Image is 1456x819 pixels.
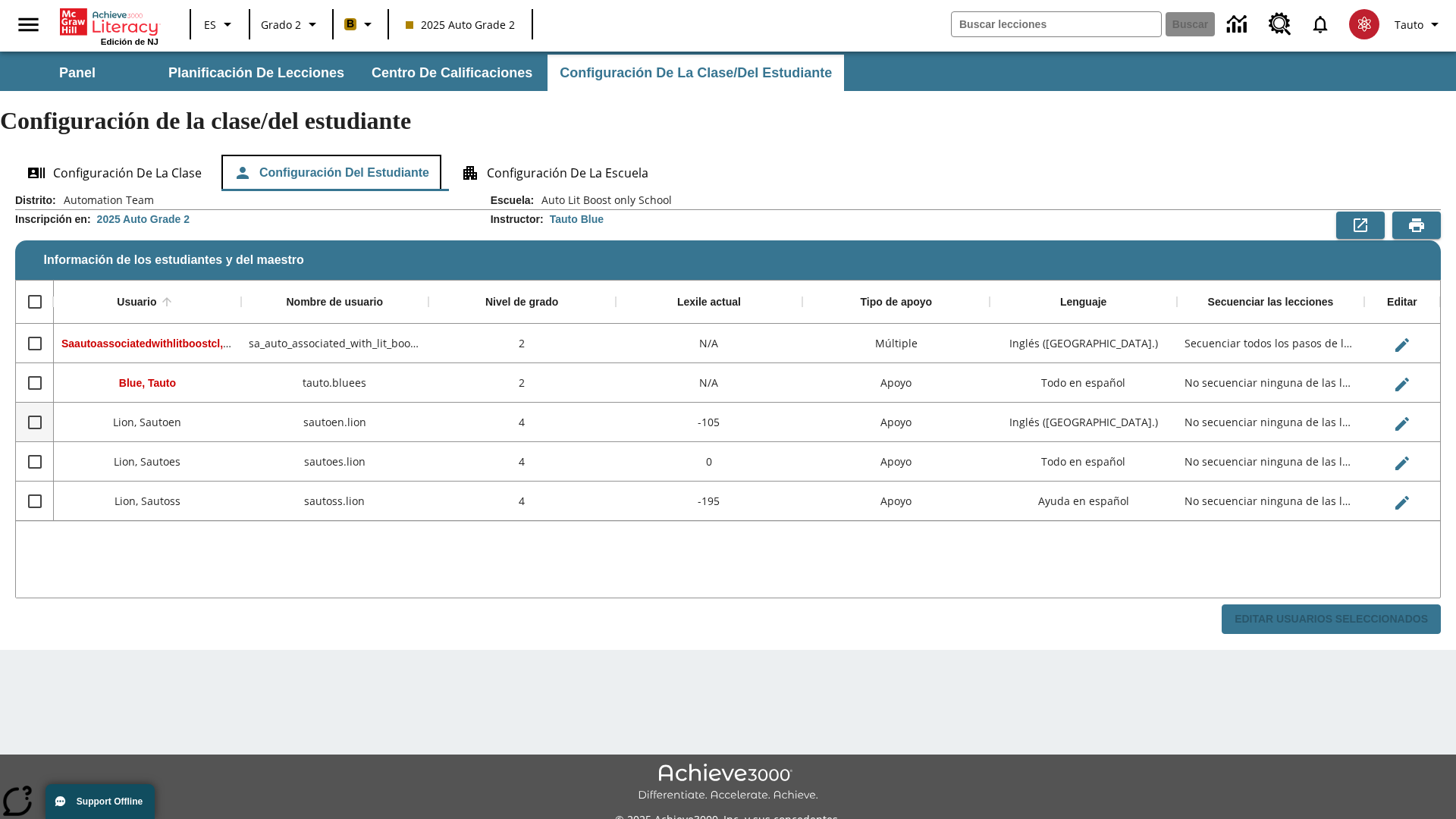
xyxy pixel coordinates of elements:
span: Lion, Sautoen [113,415,181,429]
div: 2 [428,324,616,363]
span: B [347,14,354,33]
button: Perfil/Configuración [1389,11,1450,38]
span: Tauto [1395,17,1423,33]
button: Escoja un nuevo avatar [1340,5,1389,44]
div: Múltiple [802,324,990,363]
div: Tauto Blue [550,212,604,227]
div: Configuración de la clase/del estudiante [15,155,1441,191]
img: Achieve3000 Differentiate Accelerate Achieve [638,764,818,802]
button: Editar Usuario [1387,330,1417,360]
div: Todo en español [990,442,1177,482]
div: sautoes.lion [241,442,428,482]
span: Saautoassociatedwithlitboostcl, Saautoassociatedwithlitboostcl [61,336,384,350]
div: Nivel de grado [485,296,558,309]
span: Automation Team [56,193,154,208]
div: Lenguaje [1060,296,1106,309]
h2: Escuela : [491,194,535,207]
div: Lexile actual [677,296,741,309]
div: No secuenciar ninguna de las lecciones [1177,442,1364,482]
div: 4 [428,442,616,482]
button: Editar Usuario [1387,488,1417,518]
div: Secuenciar todos los pasos de la lección [1177,324,1364,363]
span: Grado 2 [261,17,301,33]
div: Editar [1387,296,1417,309]
div: Apoyo [802,442,990,482]
button: Configuración de la clase [15,155,214,191]
div: -195 [616,482,803,521]
a: Portada [60,7,158,37]
button: Support Offline [45,784,155,819]
span: ES [204,17,216,33]
button: Editar Usuario [1387,448,1417,479]
div: Apoyo [802,482,990,521]
button: Editar Usuario [1387,369,1417,400]
button: Centro de calificaciones [359,55,544,91]
div: No secuenciar ninguna de las lecciones [1177,403,1364,442]
div: 4 [428,482,616,521]
div: 4 [428,403,616,442]
div: N/A [616,324,803,363]
div: Apoyo [802,363,990,403]
div: sa_auto_associated_with_lit_boost_classes [241,324,428,363]
button: Grado: Grado 2, Elige un grado [255,11,328,38]
div: Portada [60,5,158,46]
div: Todo en español [990,363,1177,403]
button: Lenguaje: ES, Selecciona un idioma [196,11,244,38]
button: Abrir el menú lateral [6,2,51,47]
div: Apoyo [802,403,990,442]
button: Planificación de lecciones [156,55,356,91]
div: -105 [616,403,803,442]
button: Configuración del estudiante [221,155,441,191]
button: Panel [2,55,153,91]
span: Lion, Sautoes [114,454,180,469]
button: Configuración de la escuela [449,155,661,191]
span: Auto Lit Boost only School [534,193,672,208]
span: Lion, Sautoss [115,494,180,508]
span: 2025 Auto Grade 2 [406,17,515,33]
div: sautoss.lion [241,482,428,521]
span: Información de los estudiantes y del maestro [44,253,304,267]
a: Centro de recursos, Se abrirá en una pestaña nueva. [1260,4,1301,45]
span: Support Offline [77,796,143,807]
div: tauto.bluees [241,363,428,403]
h2: Distrito : [15,194,56,207]
span: Edición de NJ [101,37,158,46]
div: 0 [616,442,803,482]
button: Boost El color de la clase es anaranjado claro. Cambiar el color de la clase. [338,11,383,38]
button: Vista previa de impresión [1392,212,1441,239]
div: Usuario [117,296,156,309]
img: avatar image [1349,9,1379,39]
span: Blue, Tauto [119,377,176,389]
div: 2025 Auto Grade 2 [97,212,190,227]
div: Inglés (EE. UU.) [990,324,1177,363]
h2: Instructor : [491,213,544,226]
div: N/A [616,363,803,403]
div: Inglés (EE. UU.) [990,403,1177,442]
div: Tipo de apoyo [860,296,932,309]
button: Editar Usuario [1387,409,1417,439]
input: Buscar campo [952,12,1161,36]
a: Centro de información [1218,4,1260,45]
div: No secuenciar ninguna de las lecciones [1177,363,1364,403]
div: Nombre de usuario [286,296,383,309]
button: Exportar a CSV [1336,212,1385,239]
div: No secuenciar ninguna de las lecciones [1177,482,1364,521]
div: 2 [428,363,616,403]
div: sautoen.lion [241,403,428,442]
a: Notificaciones [1301,5,1340,44]
h2: Inscripción en : [15,213,91,226]
div: Secuenciar las lecciones [1208,296,1334,309]
button: Configuración de la clase/del estudiante [548,55,844,91]
div: Ayuda en español [990,482,1177,521]
div: Información de los estudiantes y del maestro [15,193,1441,635]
